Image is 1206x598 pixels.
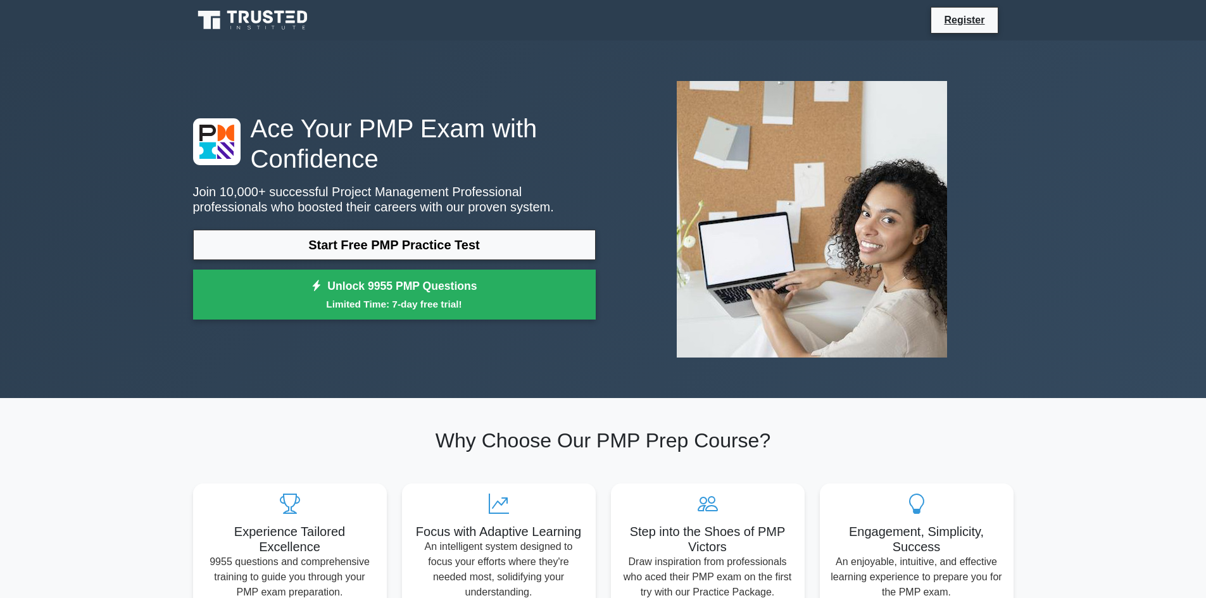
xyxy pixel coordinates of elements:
[412,524,586,539] h5: Focus with Adaptive Learning
[830,524,1003,554] h5: Engagement, Simplicity, Success
[203,524,377,554] h5: Experience Tailored Excellence
[621,524,795,554] h5: Step into the Shoes of PMP Victors
[193,230,596,260] a: Start Free PMP Practice Test
[193,428,1014,452] h2: Why Choose Our PMP Prep Course?
[936,12,992,28] a: Register
[209,297,580,311] small: Limited Time: 7-day free trial!
[193,184,596,215] p: Join 10,000+ successful Project Management Professional professionals who boosted their careers w...
[193,270,596,320] a: Unlock 9955 PMP QuestionsLimited Time: 7-day free trial!
[193,113,596,174] h1: Ace Your PMP Exam with Confidence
